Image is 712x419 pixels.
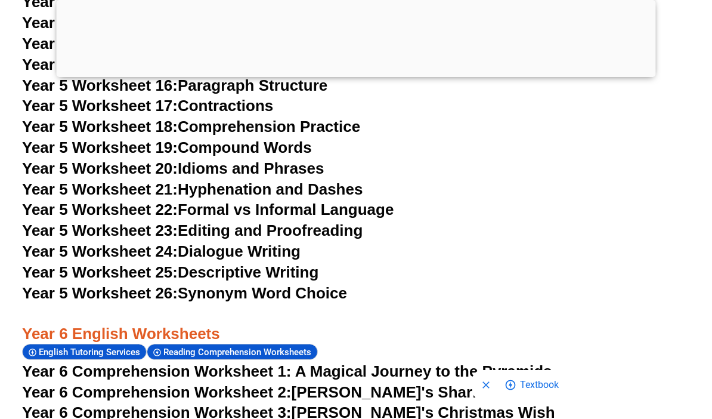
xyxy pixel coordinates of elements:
[22,383,561,401] a: Year 6 Comprehension Worksheet 2:[PERSON_NAME]'s Shark Adventure
[147,344,318,360] div: Reading Comprehension Worksheets
[22,242,178,260] span: Year 5 Worksheet 24:
[22,263,178,281] span: Year 5 Worksheet 25:
[22,118,178,135] span: Year 5 Worksheet 18:
[22,118,360,135] a: Year 5 Worksheet 18:Comprehension Practice
[22,14,178,32] span: Year 5 Worksheet 13:
[22,97,273,115] a: Year 5 Worksheet 17:Contractions
[163,347,315,358] span: Reading Comprehension Worksheets
[480,379,492,391] svg: Close shopping anchor
[22,138,178,156] span: Year 5 Worksheet 19:
[22,180,178,198] span: Year 5 Worksheet 21:
[22,201,178,218] span: Year 5 Worksheet 22:
[22,35,178,53] span: Year 5 Worksheet 14:
[22,159,324,177] a: Year 5 Worksheet 20:Idioms and Phrases
[22,56,363,73] a: Year 5 Worksheet 15:Active and Passive Voice
[22,56,178,73] span: Year 5 Worksheet 15:
[22,76,327,94] a: Year 5 Worksheet 16:Paragraph Structure
[22,242,301,260] a: Year 5 Worksheet 24:Dialogue Writing
[39,347,144,358] span: English Tutoring Services
[22,221,178,239] span: Year 5 Worksheet 23:
[22,138,312,156] a: Year 5 Worksheet 19:Compound Words
[22,14,314,32] a: Year 5 Worksheet 13:Relative Pronouns
[22,35,403,53] a: Year 5 Worksheet 14:Alliteration and Onomatopoeia
[22,362,552,380] a: Year 6 Comprehension Worksheet 1: A Magical Journey to the Pyramids
[22,221,363,239] a: Year 5 Worksheet 23:Editing and Proofreading
[22,76,178,94] span: Year 5 Worksheet 16:
[22,180,363,198] a: Year 5 Worksheet 21:Hyphenation and Dashes
[22,263,318,281] a: Year 5 Worksheet 25:Descriptive Writing
[22,383,292,401] span: Year 6 Comprehension Worksheet 2:
[22,304,690,344] h3: Year 6 English Worksheets
[507,284,712,419] iframe: Chat Widget
[22,284,178,302] span: Year 5 Worksheet 26:
[22,344,147,360] div: English Tutoring Services
[22,97,178,115] span: Year 5 Worksheet 17:
[22,201,394,218] a: Year 5 Worksheet 22:Formal vs Informal Language
[22,284,347,302] a: Year 5 Worksheet 26:Synonym Word Choice
[22,159,178,177] span: Year 5 Worksheet 20:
